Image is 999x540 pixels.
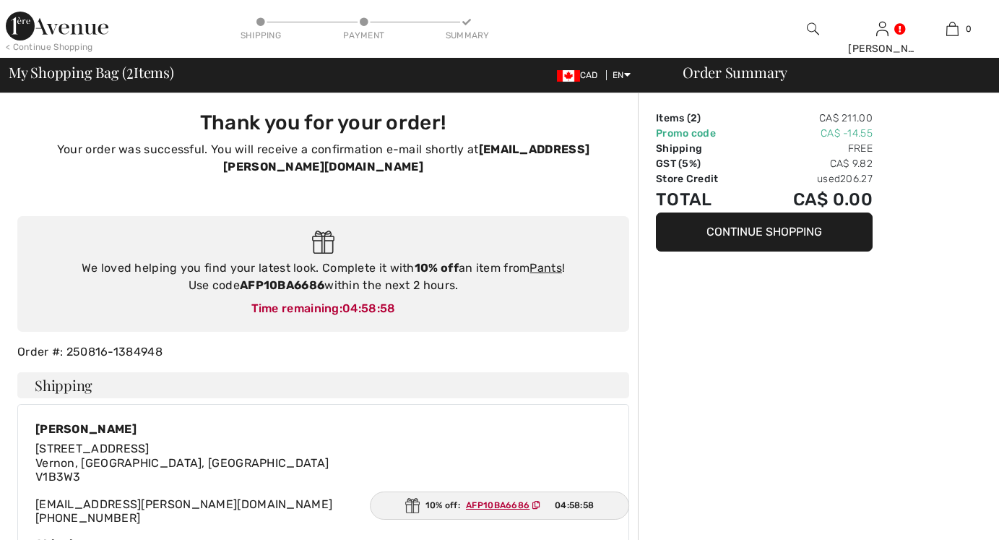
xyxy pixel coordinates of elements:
[613,70,631,80] span: EN
[312,231,334,254] img: Gift.svg
[807,20,819,38] img: search the website
[370,492,630,520] div: 10% off:
[840,173,873,185] span: 206.27
[557,70,604,80] span: CAD
[751,156,873,171] td: CA$ 9.82
[405,498,420,513] img: Gift.svg
[35,442,329,483] span: [STREET_ADDRESS] Vernon, [GEOGRAPHIC_DATA], [GEOGRAPHIC_DATA] V1B3W3
[876,20,888,38] img: My Info
[848,41,917,56] div: [PERSON_NAME]
[918,20,987,38] a: 0
[342,301,395,315] span: 04:58:58
[656,141,751,156] td: Shipping
[656,126,751,141] td: Promo code
[751,126,873,141] td: CA$ -14.55
[665,65,990,80] div: Order Summary
[240,278,324,292] strong: AFP10BA6686
[26,141,620,176] p: Your order was successful. You will receive a confirmation e-mail shortly at
[32,300,615,317] div: Time remaining:
[555,499,594,512] span: 04:58:58
[342,29,386,42] div: Payment
[529,261,562,275] a: Pants
[656,213,873,252] button: Continue Shopping
[656,187,751,213] td: Total
[751,187,873,213] td: CA$ 0.00
[656,156,751,171] td: GST (5%)
[446,29,489,42] div: Summary
[32,260,615,294] div: We loved helping you find your latest look. Complete it with an item from ! Use code within the n...
[946,20,959,38] img: My Bag
[126,61,134,80] span: 2
[876,22,888,35] a: Sign In
[751,171,873,187] td: used
[656,111,751,126] td: Items ( )
[35,442,332,525] div: [EMAIL_ADDRESS][PERSON_NAME][DOMAIN_NAME] [PHONE_NUMBER]
[557,70,580,82] img: Canadian Dollar
[466,500,529,510] ins: AFP10BA6686
[415,261,459,275] strong: 10% off
[239,29,282,42] div: Shipping
[691,112,697,124] span: 2
[656,171,751,187] td: Store Credit
[9,65,174,80] span: My Shopping Bag ( Items)
[6,40,93,53] div: < Continue Shopping
[26,111,620,135] h3: Thank you for your order!
[6,12,108,40] img: 1ère Avenue
[17,372,629,398] h4: Shipping
[751,141,873,156] td: Free
[35,422,332,436] div: [PERSON_NAME]
[966,22,972,35] span: 0
[751,111,873,126] td: CA$ 211.00
[223,142,589,173] strong: [EMAIL_ADDRESS][PERSON_NAME][DOMAIN_NAME]
[9,343,638,361] div: Order #: 250816-1384948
